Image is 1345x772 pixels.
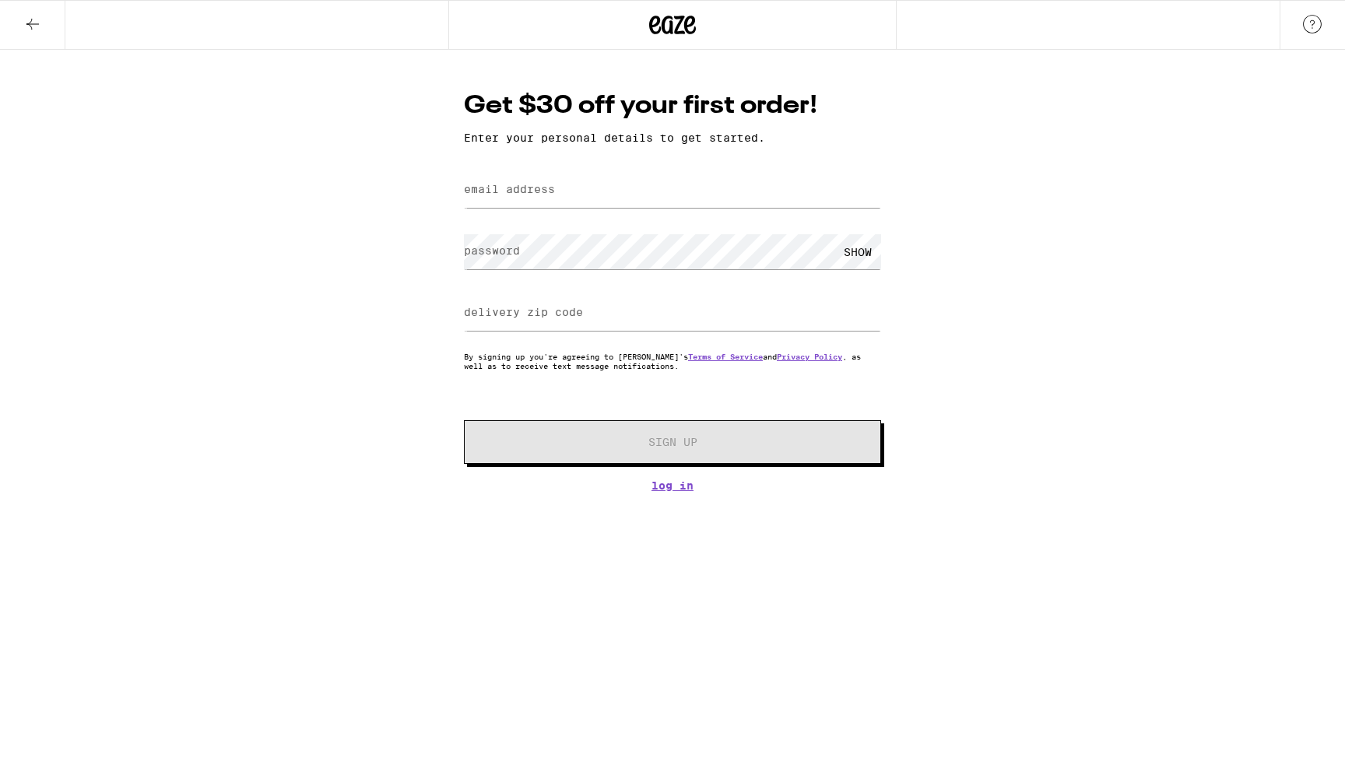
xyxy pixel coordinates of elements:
div: SHOW [834,234,881,269]
input: delivery zip code [464,296,881,331]
span: Sign Up [648,437,697,447]
a: Log In [464,479,881,492]
a: Terms of Service [688,352,763,361]
h1: Get $30 off your first order! [464,89,881,124]
button: Sign Up [464,420,881,464]
label: password [464,244,520,257]
label: email address [464,183,555,195]
input: email address [464,173,881,208]
label: delivery zip code [464,306,583,318]
p: By signing up you're agreeing to [PERSON_NAME]'s and , as well as to receive text message notific... [464,352,881,370]
p: Enter your personal details to get started. [464,132,881,144]
a: Privacy Policy [777,352,842,361]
